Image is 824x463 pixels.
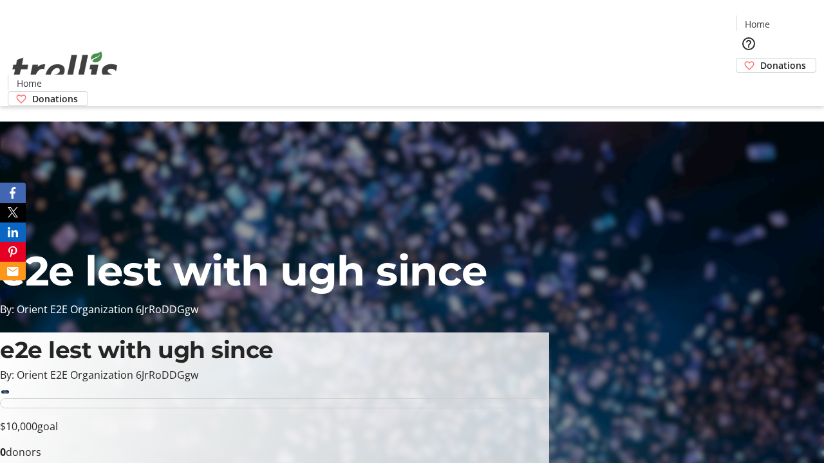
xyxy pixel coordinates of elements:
a: Donations [736,58,816,73]
a: Home [736,17,778,31]
span: Donations [760,59,806,72]
span: Home [745,17,770,31]
button: Cart [736,73,762,98]
a: Home [8,77,50,90]
img: Orient E2E Organization 6JrRoDDGgw's Logo [8,37,122,102]
button: Help [736,31,762,57]
span: Home [17,77,42,90]
span: Donations [32,92,78,105]
a: Donations [8,91,88,106]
